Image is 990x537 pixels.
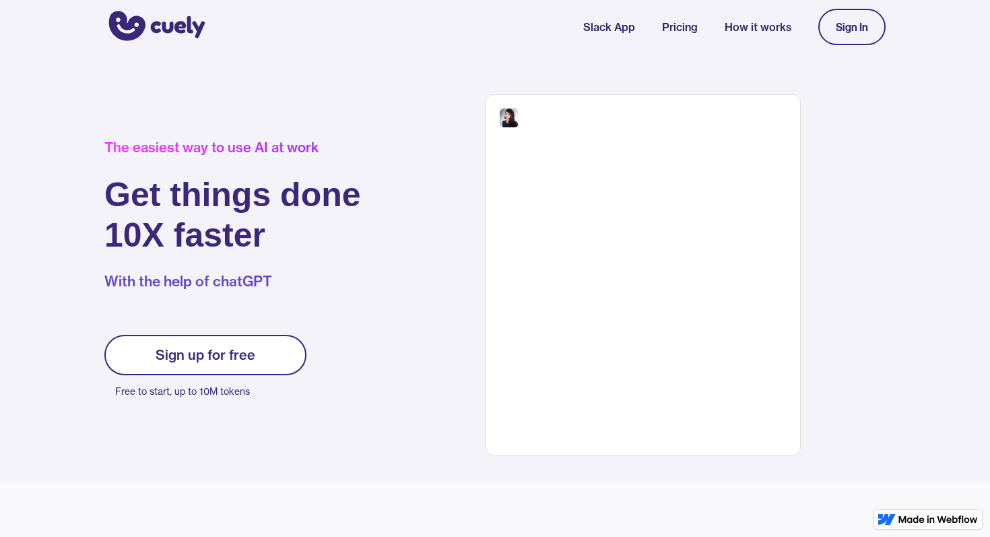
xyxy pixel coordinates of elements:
a: Sign up for free [104,335,306,375]
div: Sign up for free [156,347,255,363]
p: With the help of chatGPT [104,272,361,292]
img: Made in Webflow [898,515,978,524]
a: Slack App [583,19,635,35]
h1: Get things done 10X faster [104,175,361,255]
div: Sign In [836,21,868,33]
div: The easiest way to use AI at work [104,139,361,156]
a: Sign In [818,9,886,45]
a: home [104,2,205,52]
a: Pricing [662,19,698,35]
p: Free to start, up to 10M tokens [115,382,306,401]
a: How it works [725,19,791,35]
